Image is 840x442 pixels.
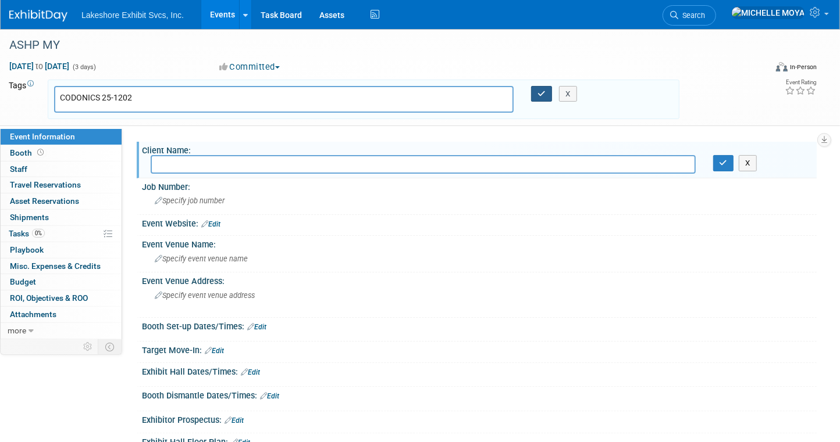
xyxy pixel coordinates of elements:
[731,6,805,19] img: MICHELLE MOYA
[155,196,225,205] span: Specify job number
[142,178,817,193] div: Job Number:
[142,142,817,156] div: Client Name:
[1,226,122,242] a: Tasks0%
[697,60,817,78] div: Event Format
[663,5,716,26] a: Search
[10,213,49,222] span: Shipments
[1,193,122,209] a: Asset Reservations
[1,145,122,161] a: Booth
[776,62,788,71] img: Format-Inperson.png
[10,180,81,189] span: Travel Reservations
[10,148,46,157] span: Booth
[35,148,46,157] span: Booth not reserved yet
[201,220,220,228] a: Edit
[98,339,122,354] td: Toggle Event Tabs
[5,35,748,56] div: ASHP MY
[1,161,122,177] a: Staff
[142,318,817,333] div: Booth Set-up Dates/Times:
[789,63,817,71] div: In-Person
[9,10,67,21] img: ExhibitDay
[142,215,817,230] div: Event Website:
[142,272,817,287] div: Event Venue Address:
[9,61,70,71] span: [DATE] [DATE]
[559,86,577,102] button: X
[9,229,45,238] span: Tasks
[785,80,816,85] div: Event Rating
[60,92,223,103] input: Type tag and hit enter
[8,326,26,335] span: more
[10,293,88,303] span: ROI, Objectives & ROO
[225,416,244,425] a: Edit
[10,196,79,206] span: Asset Reservations
[1,177,122,193] a: Travel Reservations
[1,210,122,225] a: Shipments
[142,411,817,426] div: Exhibitor Prospectus:
[78,339,98,354] td: Personalize Event Tab Strip
[142,387,817,402] div: Booth Dismantle Dates/Times:
[155,254,248,263] span: Specify event venue name
[81,10,184,20] span: Lakeshore Exhibit Svcs, Inc.
[142,363,817,378] div: Exhibit Hall Dates/Times:
[241,368,260,376] a: Edit
[1,307,122,322] a: Attachments
[72,63,96,71] span: (3 days)
[155,291,255,300] span: Specify event venue address
[1,129,122,145] a: Event Information
[34,62,45,71] span: to
[205,347,224,355] a: Edit
[1,258,122,274] a: Misc. Expenses & Credits
[10,245,44,254] span: Playbook
[739,155,757,171] button: X
[1,323,122,339] a: more
[32,229,45,238] span: 0%
[10,310,56,319] span: Attachments
[678,11,705,20] span: Search
[260,392,279,400] a: Edit
[9,80,37,119] td: Tags
[1,274,122,290] a: Budget
[142,342,817,357] div: Target Move-In:
[1,242,122,258] a: Playbook
[1,290,122,306] a: ROI, Objectives & ROO
[10,261,101,271] span: Misc. Expenses & Credits
[10,132,75,141] span: Event Information
[247,323,266,331] a: Edit
[10,164,27,174] span: Staff
[10,277,36,286] span: Budget
[142,236,817,250] div: Event Venue Name:
[215,61,284,73] button: Committed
